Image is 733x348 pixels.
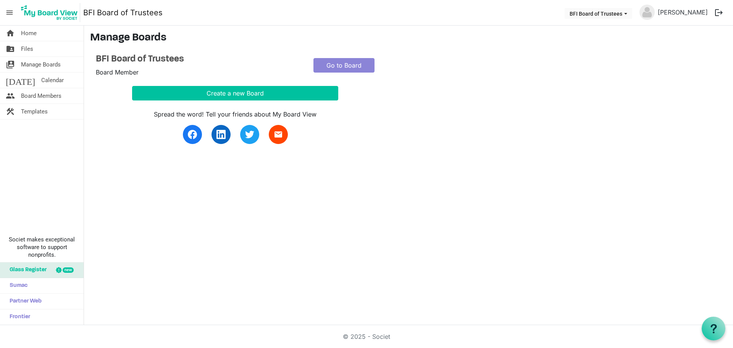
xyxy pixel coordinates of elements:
[274,130,283,139] span: email
[6,278,27,293] span: Sumac
[19,3,80,22] img: My Board View Logo
[6,73,35,88] span: [DATE]
[3,236,80,259] span: Societ makes exceptional software to support nonprofits.
[6,57,15,72] span: switch_account
[188,130,197,139] img: facebook.svg
[96,68,139,76] span: Board Member
[21,88,61,104] span: Board Members
[343,333,390,340] a: © 2025 - Societ
[21,57,61,72] span: Manage Boards
[19,3,83,22] a: My Board View Logo
[41,73,64,88] span: Calendar
[6,41,15,57] span: folder_shared
[313,58,375,73] a: Go to Board
[245,130,254,139] img: twitter.svg
[655,5,711,20] a: [PERSON_NAME]
[639,5,655,20] img: no-profile-picture.svg
[6,88,15,104] span: people
[132,86,338,100] button: Create a new Board
[6,309,30,325] span: Frontier
[2,5,17,20] span: menu
[216,130,226,139] img: linkedin.svg
[6,104,15,119] span: construction
[63,267,74,273] div: new
[6,262,47,278] span: Glass Register
[6,294,42,309] span: Partner Web
[6,26,15,41] span: home
[711,5,727,21] button: logout
[90,32,727,45] h3: Manage Boards
[269,125,288,144] a: email
[21,104,48,119] span: Templates
[83,5,163,20] a: BFI Board of Trustees
[21,41,33,57] span: Files
[565,8,632,19] button: BFI Board of Trustees dropdownbutton
[21,26,37,41] span: Home
[96,54,302,65] a: BFI Board of Trustees
[132,110,338,119] div: Spread the word! Tell your friends about My Board View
